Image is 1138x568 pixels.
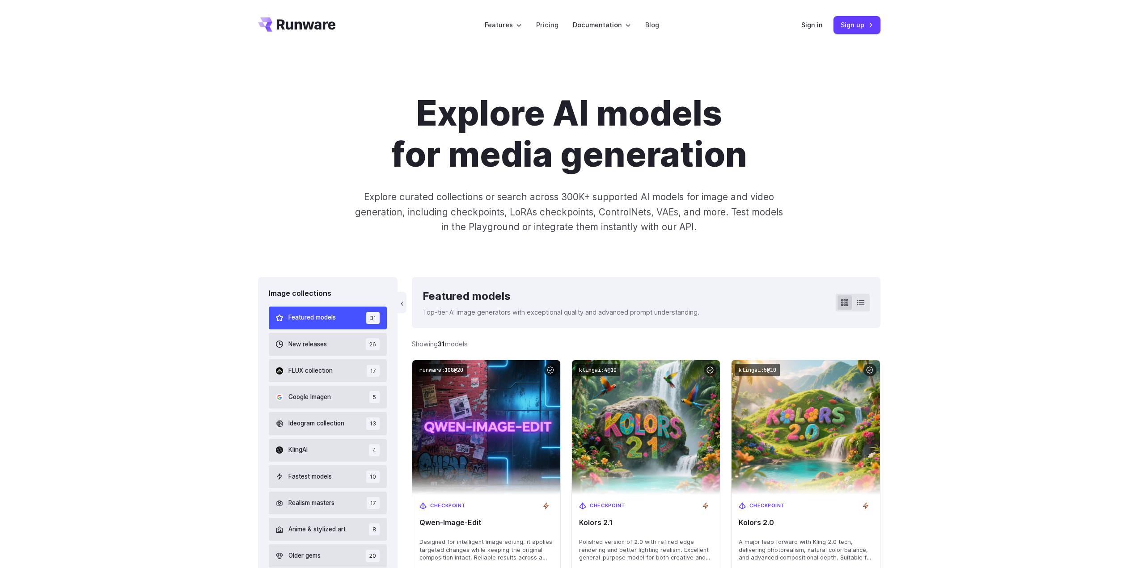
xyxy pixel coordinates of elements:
[575,364,620,377] code: klingai:4@10
[288,551,321,561] span: Older gems
[749,502,785,510] span: Checkpoint
[833,16,880,34] a: Sign up
[369,523,380,535] span: 8
[258,17,336,32] a: Go to /
[288,525,346,534] span: Anime & stylized art
[739,518,872,527] span: Kolors 2.0
[366,471,380,483] span: 10
[320,93,818,175] h1: Explore AI models for media generation
[288,366,333,376] span: FLUX collection
[732,360,880,495] img: Kolors 2.0
[269,439,387,462] button: KlingAI 4
[735,364,780,377] code: klingai:5@10
[572,360,720,495] img: Kolors 2.1
[590,502,626,510] span: Checkpoint
[269,465,387,488] button: Fastest models 10
[398,292,406,313] button: ‹
[269,333,387,356] button: New releases 26
[536,20,558,30] a: Pricing
[366,338,380,350] span: 26
[412,339,468,349] div: Showing models
[288,498,334,508] span: Realism masters
[269,359,387,382] button: FLUX collection 17
[739,538,872,562] span: A major leap forward with Kling 2.0 tech, delivering photorealism, natural color balance, and adv...
[288,392,331,402] span: Google Imagen
[419,518,553,527] span: Qwen‑Image‑Edit
[423,288,699,305] div: Featured models
[369,444,380,456] span: 4
[288,472,332,482] span: Fastest models
[367,365,380,377] span: 17
[369,391,380,403] span: 5
[423,307,699,317] p: Top-tier AI image generators with exceptional quality and advanced prompt understanding.
[416,364,467,377] code: runware:108@20
[351,189,787,234] p: Explore curated collections or search across 300K+ supported AI models for image and video genera...
[412,360,560,495] img: Qwen‑Image‑Edit
[288,419,344,429] span: Ideogram collection
[366,312,380,324] span: 31
[801,20,823,30] a: Sign in
[288,340,327,349] span: New releases
[573,20,631,30] label: Documentation
[367,497,380,509] span: 17
[645,20,659,30] a: Blog
[579,538,713,562] span: Polished version of 2.0 with refined edge rendering and better lighting realism. Excellent genera...
[366,417,380,429] span: 13
[579,518,713,527] span: Kolors 2.1
[269,288,387,299] div: Image collections
[269,307,387,329] button: Featured models 31
[269,412,387,435] button: Ideogram collection 13
[269,518,387,541] button: Anime & stylized art 8
[366,550,380,562] span: 20
[269,544,387,567] button: Older gems 20
[485,20,522,30] label: Features
[269,386,387,408] button: Google Imagen 5
[430,502,466,510] span: Checkpoint
[419,538,553,562] span: Designed for intelligent image editing, it applies targeted changes while keeping the original co...
[269,492,387,514] button: Realism masters 17
[288,445,308,455] span: KlingAI
[288,313,336,323] span: Featured models
[438,340,445,348] strong: 31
